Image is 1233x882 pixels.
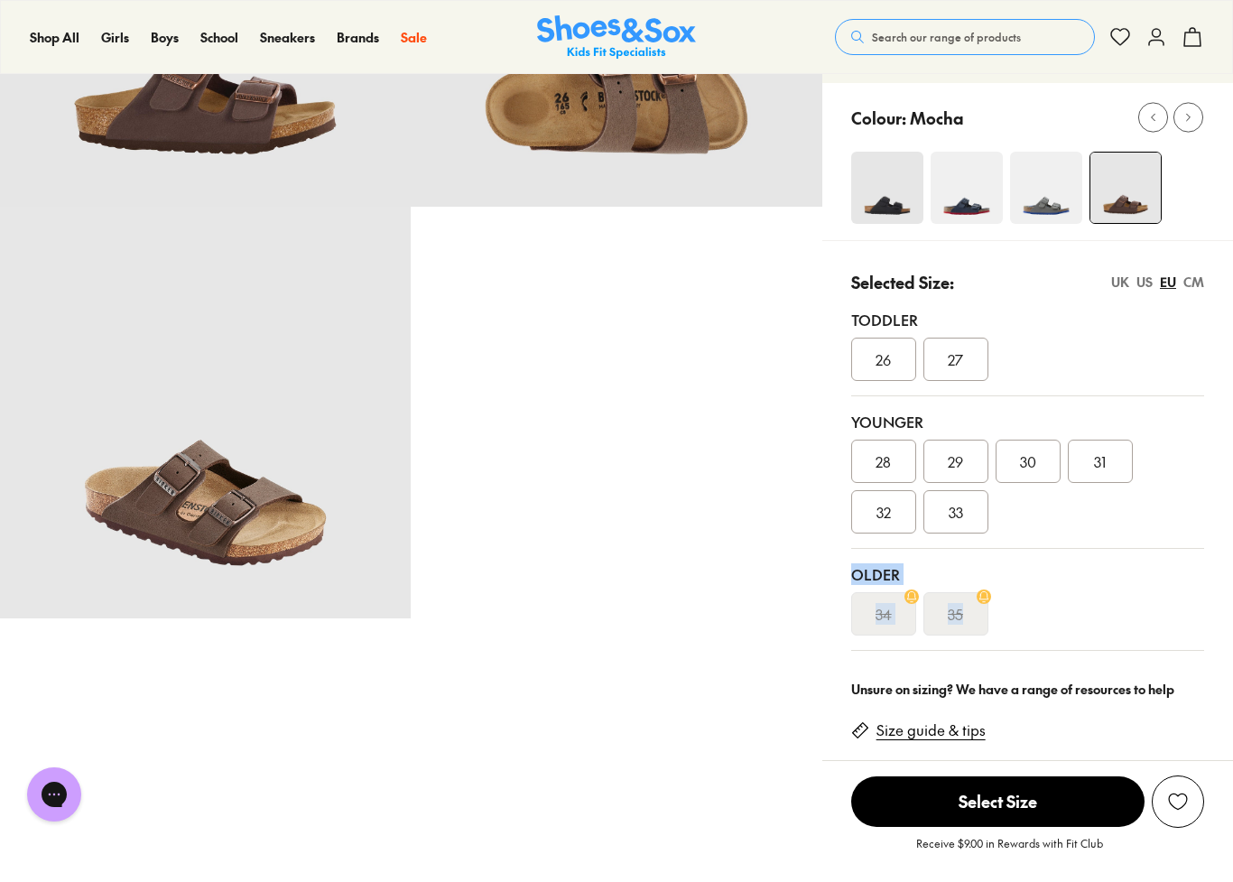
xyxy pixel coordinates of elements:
[851,775,1145,828] button: Select Size
[851,411,1204,432] div: Younger
[876,501,891,523] span: 32
[30,28,79,46] span: Shop All
[851,106,906,130] p: Colour:
[910,106,964,130] p: Mocha
[1020,450,1036,472] span: 30
[200,28,238,47] a: School
[948,603,963,625] s: 35
[1090,153,1161,223] img: 5_1
[101,28,129,47] a: Girls
[851,309,1204,330] div: Toddler
[931,152,1003,224] img: 4-549333_1
[851,563,1204,585] div: Older
[1111,273,1129,292] div: UK
[1152,775,1204,828] button: Add to Wishlist
[876,720,986,740] a: Size guide & tips
[30,28,79,47] a: Shop All
[948,450,963,472] span: 29
[851,152,923,224] img: 11_1
[851,270,954,294] p: Selected Size:
[151,28,179,46] span: Boys
[151,28,179,47] a: Boys
[537,15,696,60] img: SNS_Logo_Responsive.svg
[401,28,427,46] span: Sale
[876,450,891,472] span: 28
[1160,273,1176,292] div: EU
[1183,273,1204,292] div: CM
[537,15,696,60] a: Shoes & Sox
[337,28,379,47] a: Brands
[401,28,427,47] a: Sale
[916,835,1103,868] p: Receive $9.00 in Rewards with Fit Club
[200,28,238,46] span: School
[872,29,1021,45] span: Search our range of products
[18,761,90,828] iframe: Gorgias live chat messenger
[337,28,379,46] span: Brands
[851,776,1145,827] span: Select Size
[835,19,1095,55] button: Search our range of products
[1094,450,1106,472] span: 31
[101,28,129,46] span: Girls
[948,348,963,370] span: 27
[260,28,315,47] a: Sneakers
[1010,152,1082,224] img: 4-549338_1
[851,680,1204,699] div: Unsure on sizing? We have a range of resources to help
[876,603,892,625] s: 34
[1136,273,1153,292] div: US
[949,501,963,523] span: 33
[876,348,891,370] span: 26
[260,28,315,46] span: Sneakers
